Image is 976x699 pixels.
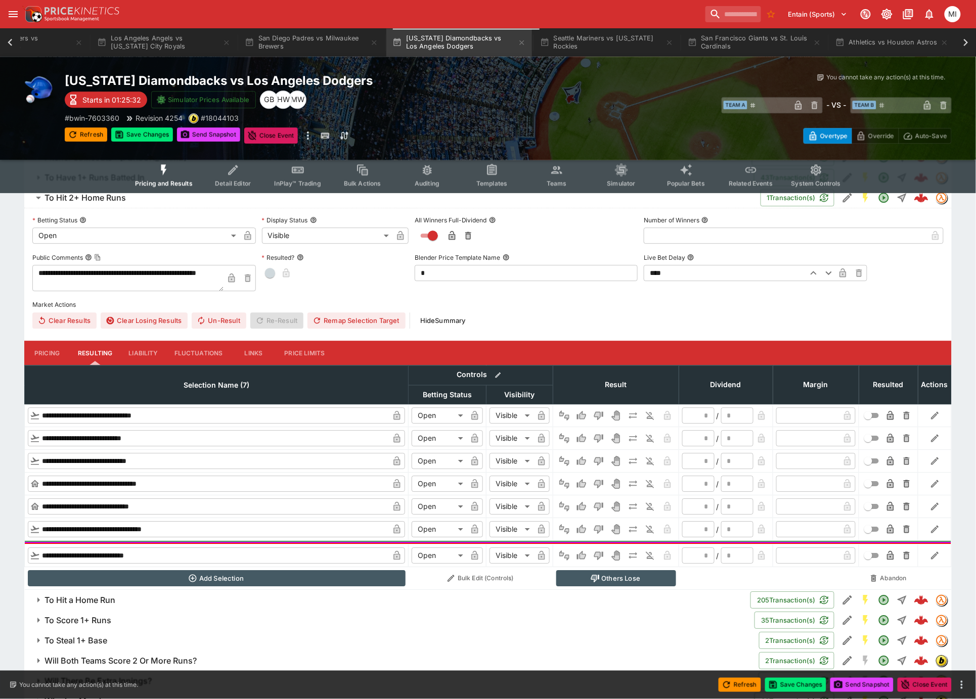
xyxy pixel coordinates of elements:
[701,216,708,223] button: Number of Winners
[591,453,607,469] button: Lose
[45,656,197,666] h6: Will Both Teams Score 2 Or More Runs?
[534,28,680,57] button: Seattle Mariners vs [US_STATE] Rockies
[32,297,944,312] label: Market Actions
[490,521,534,537] div: Visible
[24,630,759,650] button: To Steal 1+ Base
[177,127,240,142] button: Send Snapshot
[875,651,893,670] button: Open
[591,407,607,424] button: Lose
[914,593,928,607] div: 63115144-3f5a-41fb-b3bb-d328b287c0f0
[911,188,931,208] a: 3bc59077-c464-4762-b4f5-db66fbd2fa6d
[172,379,260,391] span: Selection Name (7)
[791,180,841,188] span: System Controls
[91,28,237,57] button: Los Angeles Angels vs [US_STATE] City Royals
[65,73,508,88] h2: Copy To Clipboard
[717,410,719,421] div: /
[231,341,277,365] button: Links
[32,216,77,224] p: Betting Status
[297,254,304,261] button: Resulted?
[878,634,890,646] svg: Open
[875,189,893,207] button: Open
[838,611,857,629] button: Edit Detail
[724,101,747,109] span: Team A
[914,633,928,647] div: 45e74b80-0cad-4434-946f-b9aa21d65baf
[642,498,658,515] button: Eliminated In Play
[893,651,911,670] button: Straight
[857,631,875,649] button: SGM Enabled
[127,158,849,194] div: Event type filters
[409,365,553,385] th: Controls
[32,312,97,329] button: Clear Results
[201,113,239,123] p: Copy To Clipboard
[120,341,166,365] button: Liability
[189,113,199,123] div: bwin
[827,73,946,82] p: You cannot take any action(s) at this time.
[682,28,827,57] button: San Francisco Giants vs St. Louis Cardinals
[101,312,188,329] button: Clear Losing Results
[70,341,120,365] button: Resulting
[302,127,314,144] button: more
[503,254,510,261] button: Blender Price Template Name
[412,453,467,469] div: Open
[412,407,467,424] div: Open
[608,521,624,537] button: Void
[936,615,947,626] img: tradingmodel
[262,253,295,262] p: Resulted?
[215,180,251,188] span: Detail Editor
[192,312,246,329] button: Un-Result
[625,430,641,446] button: Push
[729,180,773,188] span: Related Events
[936,192,948,204] div: tradingmodel
[782,6,854,22] button: Select Tenant
[573,521,590,537] button: Win
[151,91,256,108] button: Simulator Prices Available
[412,570,550,586] button: Bulk Edit (Controls)
[868,130,894,141] p: Override
[914,654,928,668] img: logo-cerberus--red.svg
[936,655,948,667] div: bwin
[956,679,968,691] button: more
[862,570,915,586] button: Abandon
[642,430,658,446] button: Eliminated In Play
[412,389,483,401] span: Betting Status
[875,591,893,609] button: Open
[898,678,952,692] button: Close Event
[45,7,119,15] img: PriceKinetics
[28,570,406,586] button: Add Selection
[893,189,911,207] button: Straight
[189,114,198,123] img: bwin.png
[608,453,624,469] button: Void
[750,591,834,609] button: 205Transaction(s)
[32,227,240,244] div: Open
[765,678,827,692] button: Save Changes
[490,547,534,564] div: Visible
[857,651,875,670] button: SGM Disabled
[911,630,931,650] a: 45e74b80-0cad-4434-946f-b9aa21d65baf
[414,312,472,329] button: HideSummary
[625,453,641,469] button: Push
[490,453,534,469] div: Visible
[415,253,501,262] p: Blender Price Template Name
[838,189,857,207] button: Edit Detail
[838,651,857,670] button: Edit Detail
[260,90,278,109] div: Gareth Brown
[344,180,381,188] span: Bulk Actions
[4,5,22,23] button: open drawer
[274,90,292,109] div: Harry Walker
[262,216,308,224] p: Display Status
[642,547,658,564] button: Eliminated In Play
[262,227,392,244] div: Visible
[244,127,298,144] button: Close Event
[277,341,333,365] button: Price Limits
[573,407,590,424] button: Win
[759,652,834,669] button: 2Transaction(s)
[556,521,572,537] button: Not Set
[490,430,534,446] div: Visible
[893,611,911,629] button: Straight
[556,476,572,492] button: Not Set
[875,611,893,629] button: Open
[705,6,761,22] input: search
[914,191,928,205] div: 3bc59077-c464-4762-b4f5-db66fbd2fa6d
[65,127,107,142] button: Refresh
